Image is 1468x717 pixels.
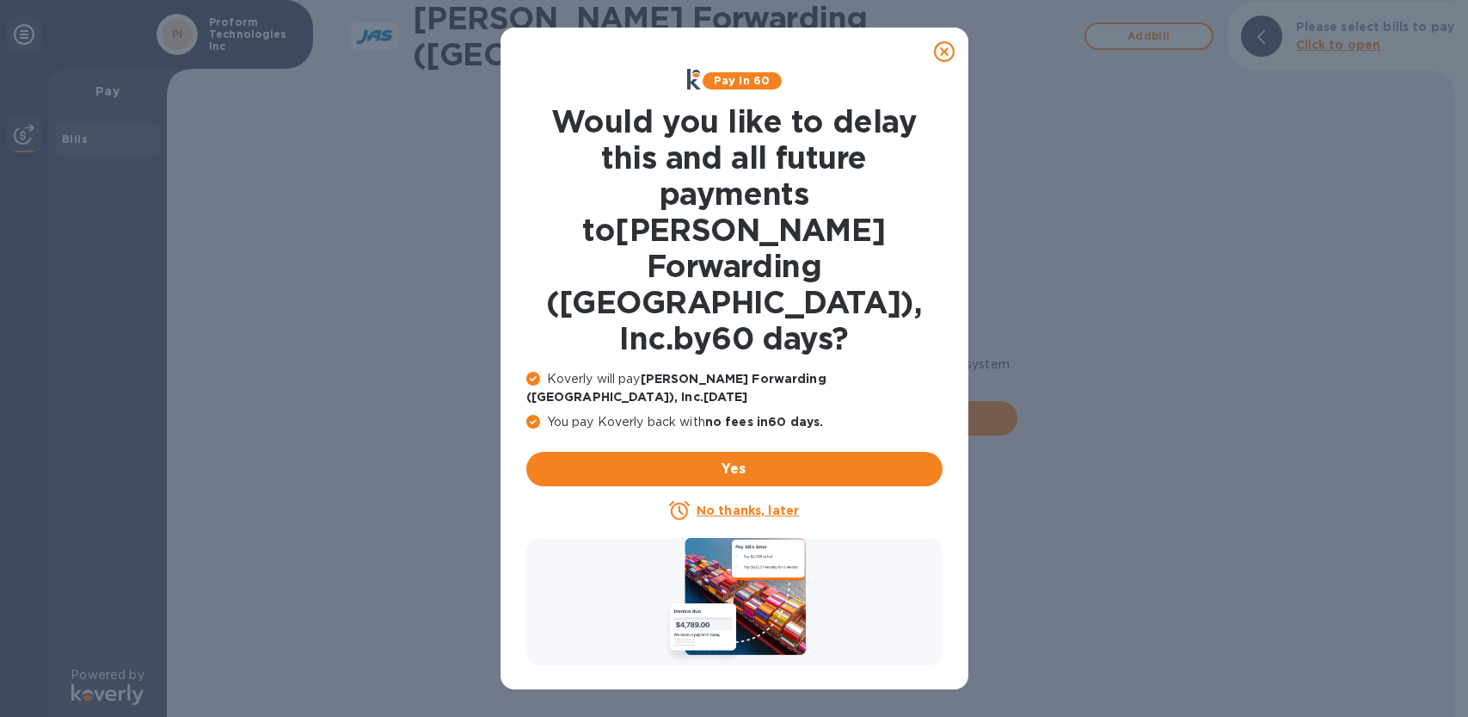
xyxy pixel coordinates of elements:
p: You pay Koverly back with [526,413,943,431]
b: [PERSON_NAME] Forwarding ([GEOGRAPHIC_DATA]), Inc. [DATE] [526,372,826,404]
button: Yes [526,452,943,486]
b: Pay in 60 [714,74,770,87]
p: Koverly will pay [526,370,943,406]
h1: Would you like to delay this and all future payments to [PERSON_NAME] Forwarding ([GEOGRAPHIC_DAT... [526,103,943,356]
span: Yes [540,459,929,479]
b: no fees in 60 days . [705,415,823,429]
u: No thanks, later [697,504,799,517]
